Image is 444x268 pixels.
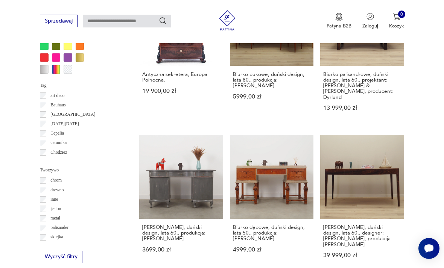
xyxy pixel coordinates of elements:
[327,13,351,29] a: Ikona medaluPatyna B2B
[323,71,401,100] h3: Biurko palisandrowe, duński design, lata 60., projektant: [PERSON_NAME] & [PERSON_NAME], producen...
[362,13,378,29] button: Zaloguj
[362,23,378,29] p: Zaloguj
[50,120,79,128] p: [DATE][DATE]
[233,94,310,100] p: 5999,00 zł
[323,105,401,111] p: 13 999,00 zł
[50,243,60,251] p: szkło
[233,247,310,253] p: 4999,00 zł
[142,224,220,242] h3: [PERSON_NAME], duński design, lata 60., produkcja: [PERSON_NAME]
[159,17,167,25] button: Szukaj
[50,130,64,137] p: Cepelia
[335,13,343,21] img: Ikona medalu
[50,205,61,213] p: jesion
[215,10,240,30] img: Patyna - sklep z meblami i dekoracjami vintage
[366,13,374,20] img: Ikonka użytkownika
[418,238,439,259] iframe: Smartsupp widget button
[50,149,67,156] p: Chodzież
[40,251,82,263] button: Wyczyść filtry
[50,111,95,118] p: [GEOGRAPHIC_DATA]
[233,224,310,242] h3: Biurko dębowe, duński design, lata 50., produkcja: [PERSON_NAME]
[50,139,67,147] p: ceramika
[389,23,404,29] p: Koszyk
[142,71,220,83] h3: Antyczna sekretera, Europa Północna.
[398,11,406,18] div: 0
[233,71,310,89] h3: Biurko bukowe, duński design, lata 80., produkcja: [PERSON_NAME]
[40,15,77,27] button: Sprzedawaj
[323,253,401,258] p: 39 999,00 zł
[323,224,401,247] h3: [PERSON_NAME], duński design, lata 60., designer: [PERSON_NAME], produkcja: [PERSON_NAME]
[50,92,64,100] p: art deco
[50,101,65,109] p: Bauhaus
[40,19,77,24] a: Sprzedawaj
[142,88,220,94] p: 19 900,00 zł
[50,177,62,184] p: chrom
[50,233,63,241] p: sklejka
[40,167,123,174] p: Tworzywo
[393,13,400,20] img: Ikona koszyka
[50,158,67,166] p: Ćmielów
[327,13,351,29] button: Patyna B2B
[50,196,58,203] p: inne
[327,23,351,29] p: Patyna B2B
[389,13,404,29] button: 0Koszyk
[142,247,220,253] p: 3699,00 zł
[50,186,64,194] p: drewno
[50,224,68,232] p: palisander
[50,215,60,222] p: metal
[40,82,123,89] p: Tag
